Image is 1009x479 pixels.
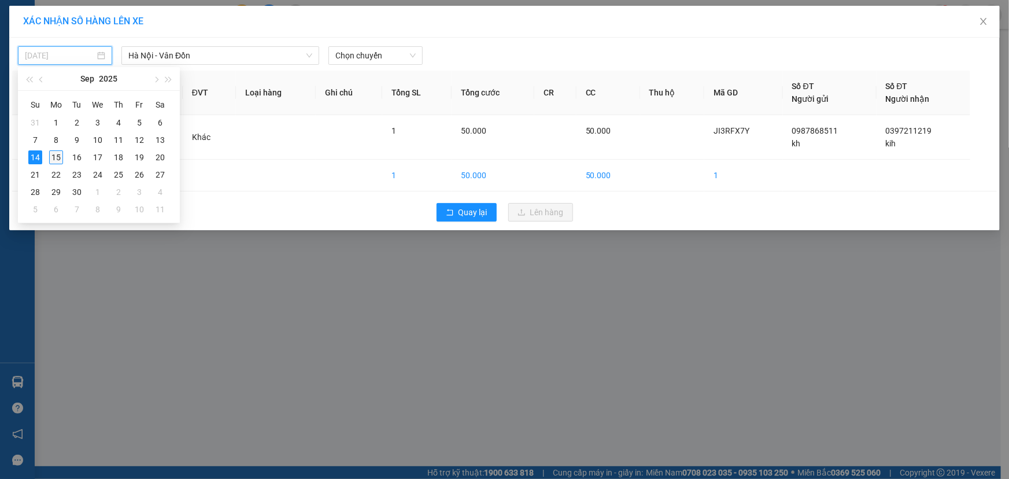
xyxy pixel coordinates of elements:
div: 16 [70,150,84,164]
div: 7 [70,202,84,216]
span: kh [792,139,801,148]
td: 2025-10-10 [129,201,150,218]
div: 28 [28,185,42,199]
th: Thu hộ [640,71,704,115]
span: 0987868511 [792,126,838,135]
td: 2025-09-04 [108,114,129,131]
button: uploadLên hàng [508,203,573,222]
span: down [306,52,313,59]
th: Mã GD [704,71,783,115]
div: 4 [153,185,167,199]
td: 2025-09-09 [66,131,87,149]
td: 2025-09-26 [129,166,150,183]
th: Mo [46,95,66,114]
span: kih [886,139,896,148]
span: Hà Nội - Vân Đồn [128,47,312,64]
div: 29 [49,185,63,199]
td: 2025-09-24 [87,166,108,183]
div: 12 [132,133,146,147]
div: 18 [112,150,125,164]
div: 2 [112,185,125,199]
span: Số ĐT [886,82,908,91]
td: 2025-10-11 [150,201,171,218]
td: 2025-09-07 [25,131,46,149]
td: 2025-09-08 [46,131,66,149]
div: 27 [153,168,167,182]
button: Close [967,6,1000,38]
div: 11 [112,133,125,147]
div: 5 [28,202,42,216]
div: 7 [28,133,42,147]
th: Th [108,95,129,114]
span: close [979,17,988,26]
span: 50.000 [586,126,611,135]
td: 2025-09-01 [46,114,66,131]
td: 2025-10-07 [66,201,87,218]
div: 31 [28,116,42,130]
td: 2025-09-03 [87,114,108,131]
th: Loại hàng [236,71,315,115]
div: 22 [49,168,63,182]
span: Quay lại [459,206,487,219]
th: ĐVT [183,71,236,115]
th: STT [12,71,61,115]
th: CC [576,71,640,115]
td: 2025-09-02 [66,114,87,131]
td: 2025-10-03 [129,183,150,201]
th: Tu [66,95,87,114]
span: JI3RFX7Y [714,126,749,135]
div: 9 [70,133,84,147]
input: 14/09/2025 [25,49,95,62]
th: Fr [129,95,150,114]
td: 2025-10-06 [46,201,66,218]
td: 2025-09-20 [150,149,171,166]
td: 2025-09-05 [129,114,150,131]
span: Số ĐT [792,82,814,91]
td: 2025-09-12 [129,131,150,149]
div: 20 [153,150,167,164]
span: rollback [446,208,454,218]
div: 26 [132,168,146,182]
div: 13 [153,133,167,147]
div: 8 [91,202,105,216]
button: Sep [80,67,94,90]
div: 14 [28,150,42,164]
td: 2025-09-21 [25,166,46,183]
td: 2025-09-19 [129,149,150,166]
th: Tổng SL [382,71,452,115]
div: 3 [132,185,146,199]
td: 2025-10-09 [108,201,129,218]
td: 2025-09-29 [46,183,66,201]
td: 2025-09-30 [66,183,87,201]
td: 2025-09-06 [150,114,171,131]
td: 2025-10-04 [150,183,171,201]
td: 2025-09-25 [108,166,129,183]
div: 10 [132,202,146,216]
div: 24 [91,168,105,182]
td: 2025-09-17 [87,149,108,166]
td: 2025-09-10 [87,131,108,149]
td: 2025-09-23 [66,166,87,183]
div: 10 [91,133,105,147]
div: 19 [132,150,146,164]
button: rollbackQuay lại [437,203,497,222]
div: 5 [132,116,146,130]
td: 1 [704,160,783,191]
th: Sa [150,95,171,114]
div: 21 [28,168,42,182]
div: 8 [49,133,63,147]
td: 2025-09-28 [25,183,46,201]
button: 2025 [99,67,117,90]
td: 2025-09-22 [46,166,66,183]
span: 50.000 [461,126,486,135]
th: We [87,95,108,114]
div: 2 [70,116,84,130]
td: 2025-09-15 [46,149,66,166]
div: 3 [91,116,105,130]
span: Người nhận [886,94,930,104]
td: 50.000 [576,160,640,191]
td: 50.000 [452,160,534,191]
th: Tổng cước [452,71,534,115]
td: 2025-08-31 [25,114,46,131]
div: 9 [112,202,125,216]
